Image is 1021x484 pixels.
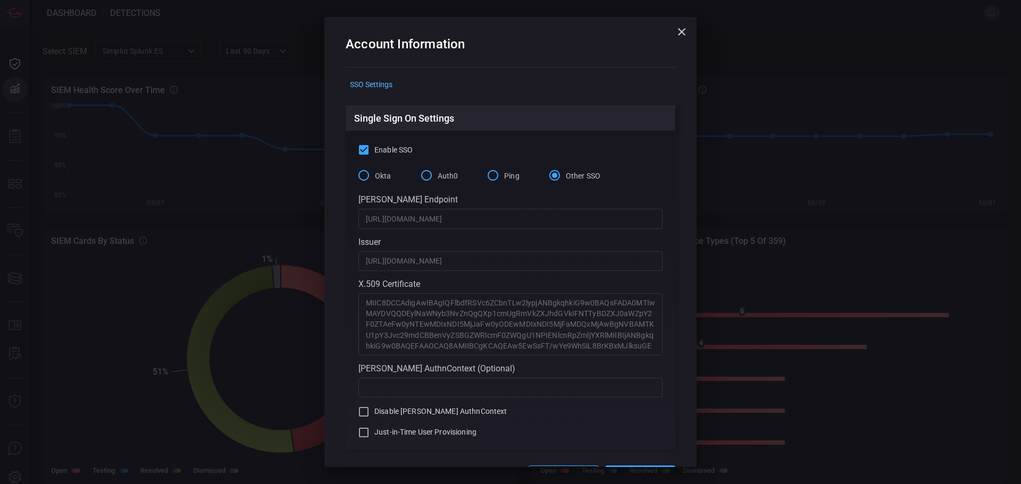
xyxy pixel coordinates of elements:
div: X.509 Certificate [358,279,663,289]
button: Save [605,465,675,483]
span: Okta [375,171,391,182]
div: Issuer [358,237,663,247]
h3: Single Sign On Settings [354,113,454,124]
h2: Account Information [346,34,675,67]
button: Cancel [529,465,599,483]
span: Other SSO [566,171,600,182]
span: Disable [PERSON_NAME] AuthnContext [374,406,507,417]
span: Just-in-Time User Provisioning [374,427,476,438]
div: [PERSON_NAME] AuthnContext (Optional) [358,363,663,373]
span: Ping [504,171,520,182]
span: Enable SSO [374,145,413,156]
div: [PERSON_NAME] Endpoint [358,194,663,205]
span: Auth0 [438,171,458,182]
textarea: MIIC8DCCAdigAwIBAgIQFlbdfRSVc6ZCbnTLw2lypjANBgkqhkiG9w0BAQsFADA0MTIwMAYDVQQDEylNaWNyb3NvZnQgQXp1c... [366,298,655,351]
